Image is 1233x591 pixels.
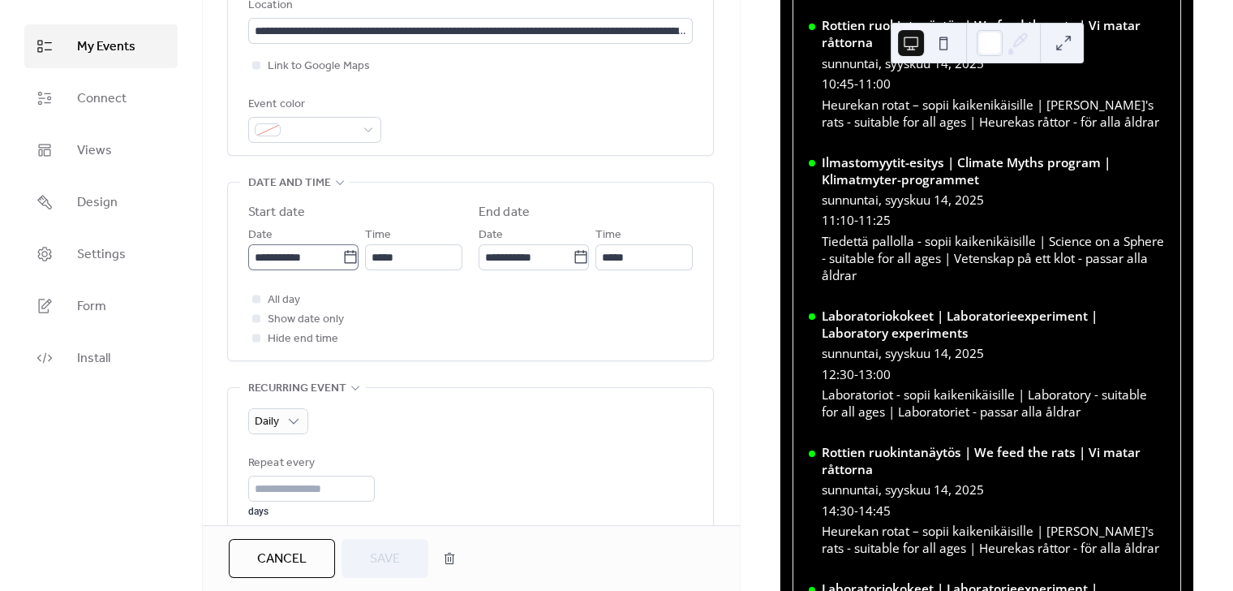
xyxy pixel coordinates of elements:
span: Form [77,297,106,317]
div: End date [479,203,530,222]
span: Views [77,141,112,161]
a: Install [24,336,178,380]
span: 13:00 [858,366,891,383]
span: Show date only [268,310,344,330]
span: My Events [77,37,135,57]
span: Daily [255,411,279,433]
div: Tiedettä pallolla - sopii kaikenikäisille | Science on a Sphere - suitable for all ages | Vetensk... [822,233,1166,284]
a: My Events [24,24,178,68]
span: Settings [77,245,126,265]
a: Views [24,128,178,172]
span: Link to Google Maps [268,57,370,76]
span: - [854,366,858,383]
span: Design [77,193,118,213]
button: Cancel [229,539,335,578]
div: Ilmastomyytit-esitys | Climate Myths program | Klimatmyter-programmet [822,154,1166,188]
span: - [854,75,858,93]
span: 12:30 [822,366,854,383]
div: Rottien ruokintanäytös | We feed the rats | Vi matar råttorna [822,17,1166,51]
div: Rottien ruokintanäytös | We feed the rats | Vi matar råttorna [822,444,1166,478]
a: Design [24,180,178,224]
span: 11:25 [858,212,891,229]
a: Settings [24,232,178,276]
span: 11:10 [822,212,854,229]
span: 10:45 [822,75,854,93]
span: Date [248,226,273,245]
div: sunnuntai, syyskuu 14, 2025 [822,192,1166,209]
div: Heurekan rotat – sopii kaikenikäisille | [PERSON_NAME]'s rats - suitable for all ages | Heurekas ... [822,523,1166,557]
span: Hide end time [268,330,338,349]
span: Time [365,226,391,245]
span: 11:00 [858,75,891,93]
span: All day [268,291,300,310]
span: Recurring event [248,379,346,399]
div: sunnuntai, syyskuu 14, 2025 [822,55,1166,72]
div: Event color [248,95,378,114]
span: Install [77,349,110,369]
span: Time [595,226,621,245]
span: 14:45 [858,503,891,520]
a: Connect [24,76,178,120]
div: Laboratoriot - sopii kaikenikäisille | Laboratory - suitable for all ages | Laboratoriet - passar... [822,386,1166,421]
span: Date and time [248,174,331,193]
div: Heurekan rotat – sopii kaikenikäisille | [PERSON_NAME]'s rats - suitable for all ages | Heurekas ... [822,97,1166,131]
div: sunnuntai, syyskuu 14, 2025 [822,345,1166,362]
span: Date [479,226,503,245]
div: Laboratoriokokeet | Laboratorieexperiment | Laboratory experiments [822,308,1166,342]
span: - [854,503,858,520]
span: - [854,212,858,229]
div: Repeat every [248,454,372,473]
span: Connect [77,89,127,109]
span: 14:30 [822,503,854,520]
div: days [248,505,375,518]
div: sunnuntai, syyskuu 14, 2025 [822,481,1166,498]
a: Form [24,284,178,328]
span: Cancel [257,550,307,569]
div: Start date [248,203,305,222]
